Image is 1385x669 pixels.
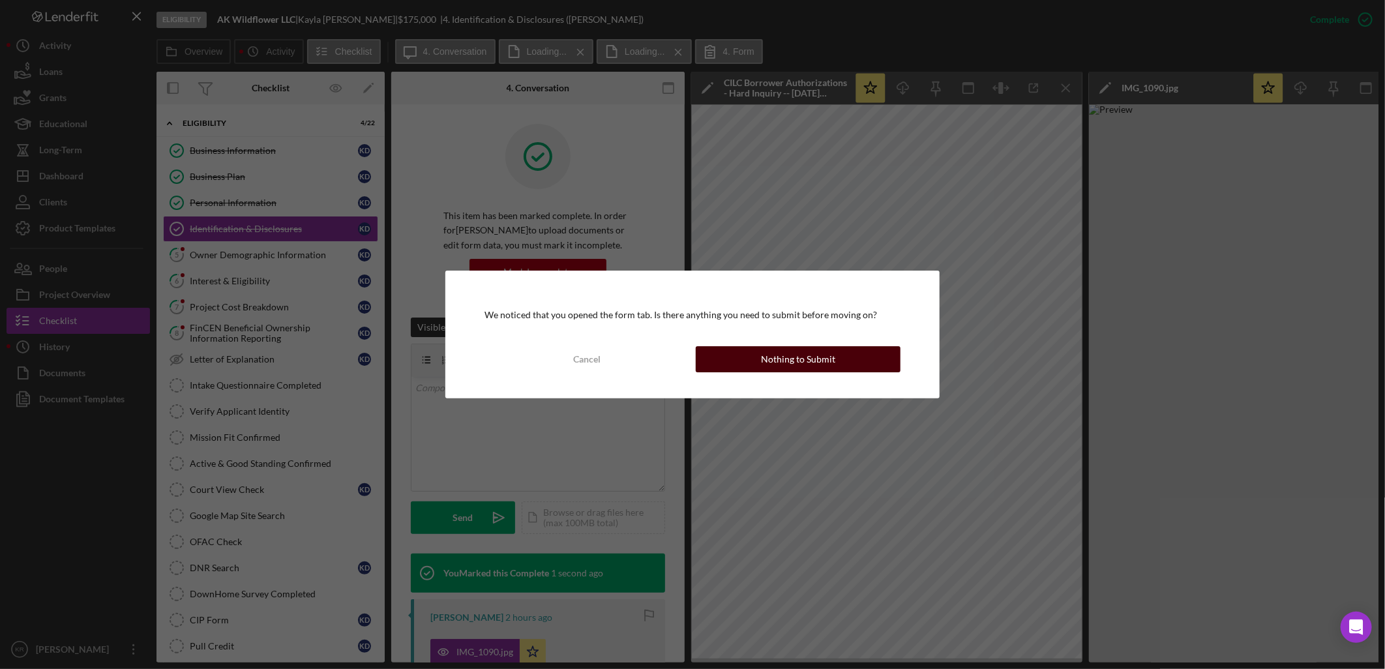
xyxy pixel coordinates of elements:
[484,346,689,372] button: Cancel
[1341,612,1372,643] div: Open Intercom Messenger
[696,346,901,372] button: Nothing to Submit
[484,310,900,320] div: We noticed that you opened the form tab. Is there anything you need to submit before moving on?
[573,346,601,372] div: Cancel
[761,346,835,372] div: Nothing to Submit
